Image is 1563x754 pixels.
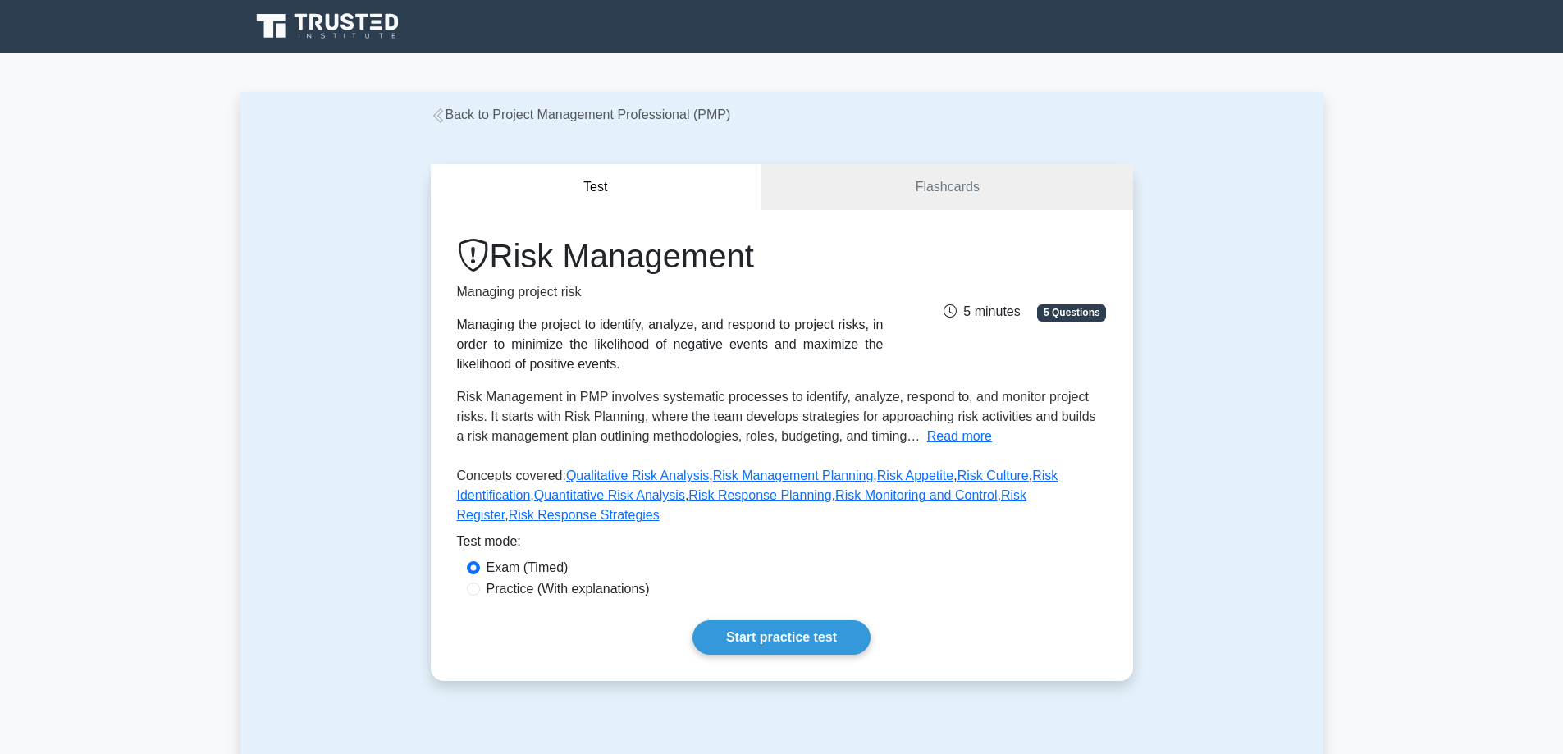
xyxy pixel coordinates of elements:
[566,468,709,482] a: Qualitative Risk Analysis
[944,304,1020,318] span: 5 minutes
[957,468,1029,482] a: Risk Culture
[487,558,569,578] label: Exam (Timed)
[457,236,884,276] h1: Risk Management
[877,468,953,482] a: Risk Appetite
[1037,304,1106,321] span: 5 Questions
[534,488,685,502] a: Quantitative Risk Analysis
[431,164,762,211] button: Test
[457,282,884,302] p: Managing project risk
[457,315,884,374] div: Managing the project to identify, analyze, and respond to project risks, in order to minimize the...
[457,466,1107,532] p: Concepts covered: , , , , , , , , ,
[688,488,831,502] a: Risk Response Planning
[835,488,997,502] a: Risk Monitoring and Control
[927,427,992,446] button: Read more
[761,164,1132,211] a: Flashcards
[509,508,660,522] a: Risk Response Strategies
[457,390,1096,443] span: Risk Management in PMP involves systematic processes to identify, analyze, respond to, and monito...
[692,620,871,655] a: Start practice test
[713,468,874,482] a: Risk Management Planning
[487,579,650,599] label: Practice (With explanations)
[457,532,1107,558] div: Test mode:
[431,107,731,121] a: Back to Project Management Professional (PMP)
